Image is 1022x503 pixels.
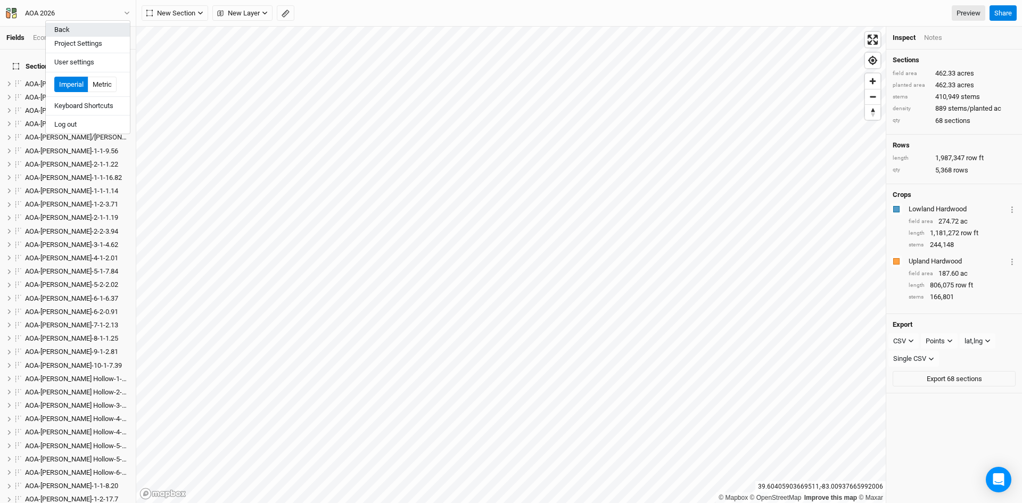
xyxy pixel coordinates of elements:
[146,8,195,19] span: New Section
[965,336,983,347] div: lat,lng
[893,154,930,162] div: length
[25,133,129,142] div: AOA-Cossin/Kreisel-1-1-18.70
[25,200,118,208] span: AOA-[PERSON_NAME]-1-2-3.71
[955,281,973,290] span: row ft
[893,81,930,89] div: planted area
[25,133,176,141] span: AOA-[PERSON_NAME]/[PERSON_NAME]-1-1-18.70
[25,93,143,101] span: AOA-[PERSON_NAME] Swamp-2-1-5.80
[961,228,978,238] span: row ft
[25,468,129,477] div: AOA-Hintz Hollow-6-1-2.29
[25,308,129,316] div: AOA-Genevieve Jones-6-2-0.91
[25,334,118,342] span: AOA-[PERSON_NAME]-8-1-1.25
[909,292,1016,302] div: 166,801
[25,213,129,222] div: AOA-Genevieve Jones-2-1-1.19
[25,267,118,275] span: AOA-[PERSON_NAME]-5-1-7.84
[25,213,118,221] span: AOA-[PERSON_NAME]-2-1-1.19
[25,227,118,235] span: AOA-[PERSON_NAME]-2-2-3.94
[961,92,980,102] span: stems
[46,99,130,113] button: Keyboard Shortcuts
[25,375,129,383] div: AOA-Hintz Hollow-1-1-2.43
[865,105,880,120] span: Reset bearing to north
[893,70,930,78] div: field area
[1009,255,1016,267] button: Crop Usage
[25,241,129,249] div: AOA-Genevieve Jones-3-1-4.62
[46,37,130,51] button: Project Settings
[986,467,1011,492] div: Open Intercom Messenger
[25,147,118,155] span: AOA-[PERSON_NAME]-1-1-9.56
[909,282,925,290] div: length
[893,33,916,43] div: Inspect
[865,89,880,104] button: Zoom out
[25,160,129,169] div: AOA-Darby Oaks-2-1-1.22
[966,153,984,163] span: row ft
[25,388,129,397] div: AOA-Hintz Hollow-2-1-2.41
[25,174,122,182] span: AOA-[PERSON_NAME]-1-1-16.82
[25,455,141,463] span: AOA-[PERSON_NAME] Hollow-5-2-6.73
[865,73,880,89] button: Zoom in
[25,495,118,503] span: AOA-[PERSON_NAME]-1-2-17.7
[25,401,141,409] span: AOA-[PERSON_NAME] Hollow-3-1-2.23
[25,8,55,19] div: AOA 2026
[990,5,1017,21] button: Share
[909,217,1016,226] div: 274.72
[909,204,1007,214] div: Lowland Hardwood
[25,106,139,114] span: AOA-[PERSON_NAME] Swamp-3-1-1.2
[952,5,985,21] a: Preview
[25,455,129,464] div: AOA-Hintz Hollow-5-2-6.73
[909,241,925,249] div: stems
[909,257,1007,266] div: Upland Hardwood
[755,481,886,492] div: 39.60405903669511 , -83.00937665992006
[719,494,748,501] a: Mapbox
[25,442,129,450] div: AOA-Hintz Hollow-5-1-2.75
[25,334,129,343] div: AOA-Genevieve Jones-8-1-1.25
[893,92,1016,102] div: 410,949
[865,53,880,68] button: Find my location
[136,27,886,503] canvas: Map
[909,240,1016,250] div: 244,148
[139,488,186,500] a: Mapbox logo
[960,217,968,226] span: ac
[6,34,24,42] a: Fields
[948,104,1001,113] span: stems/planted ac
[25,415,141,423] span: AOA-[PERSON_NAME] Hollow-4-1-1.02
[25,375,141,383] span: AOA-[PERSON_NAME] Hollow-1-1-2.43
[46,23,130,37] a: Back
[921,333,958,349] button: Points
[142,5,208,21] button: New Section
[25,361,129,370] div: AOA-Genevieve Jones-10-1-7.39
[893,166,930,174] div: qty
[25,241,118,249] span: AOA-[PERSON_NAME]-3-1-4.62
[909,229,925,237] div: length
[960,269,968,278] span: ac
[1009,203,1016,215] button: Crop Usage
[909,293,925,301] div: stems
[212,5,273,21] button: New Layer
[953,166,968,175] span: rows
[25,80,129,88] div: AOA-Cackley Swamp-1-1-4.08
[865,104,880,120] button: Reset bearing to north
[25,254,129,262] div: AOA-Genevieve Jones-4-1-2.01
[893,69,1016,78] div: 462.33
[25,415,129,423] div: AOA-Hintz Hollow-4-1-1.02
[25,348,129,356] div: AOA-Genevieve Jones-9-1-2.81
[909,228,1016,238] div: 1,181,272
[25,120,129,128] div: AOA-Cackley Swamp-4-1-8.54
[25,267,129,276] div: AOA-Genevieve Jones-5-1-7.84
[924,33,942,43] div: Notes
[888,333,919,349] button: CSV
[54,77,88,93] button: Imperial
[25,93,129,102] div: AOA-Cackley Swamp-2-1-5.80
[893,166,1016,175] div: 5,368
[909,281,1016,290] div: 806,075
[25,388,141,396] span: AOA-[PERSON_NAME] Hollow-2-1-2.41
[893,93,930,101] div: stems
[25,281,129,289] div: AOA-Genevieve Jones-5-2-2.02
[217,8,260,19] span: New Layer
[5,7,130,19] button: AOA 2026
[865,32,880,47] span: Enter fullscreen
[25,80,143,88] span: AOA-[PERSON_NAME] Swamp-1-1-4.08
